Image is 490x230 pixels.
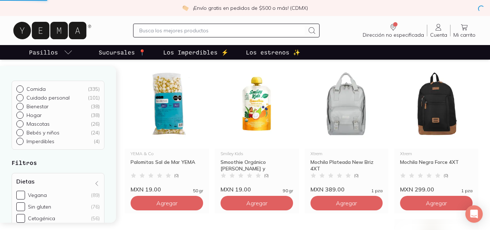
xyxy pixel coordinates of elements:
[264,173,269,178] span: ( 0 )
[371,189,383,193] span: 1 pza
[88,86,100,92] div: ( 335 )
[29,48,58,57] p: Pasillos
[91,103,100,110] div: ( 38 )
[465,205,483,223] div: Open Intercom Messenger
[182,5,189,11] img: check
[426,199,447,207] span: Agregar
[244,45,302,60] a: Los estrenos ✨
[28,215,55,222] div: Cetogénica
[305,59,389,193] a: 34283 Mochila plateada New Briz 4XTXtremMochila Plateada New Briz 4XT(0)MXN 389.001 pza
[283,189,293,193] span: 90 gr
[246,48,300,57] p: Los estrenos ✨
[310,186,345,193] span: MXN 389.00
[26,129,59,136] p: Bebés y niños
[162,45,230,60] a: Los Imperdibles ⚡️
[394,59,478,149] img: 34282 Mochila negra Force 4XT
[305,59,389,149] img: 34283 Mochila plateada New Briz 4XT
[221,196,293,210] button: Agregar
[91,121,100,127] div: ( 26 )
[28,203,51,210] div: Sin gluten
[28,45,74,60] a: pasillo-todos-link
[246,199,267,207] span: Agregar
[94,138,100,145] div: ( 4 )
[310,196,383,210] button: Agregar
[16,214,25,223] input: Cetogénica(56)
[97,45,147,60] a: Sucursales 📍
[91,192,100,198] div: (89)
[450,23,478,38] a: Mi carrito
[26,112,42,118] p: Hogar
[400,152,473,156] div: Xtrem
[131,196,203,210] button: Agregar
[163,48,228,57] p: Los Imperdibles ⚡️
[310,152,383,156] div: Xtrem
[125,59,209,149] img: Palomitas 1
[354,173,359,178] span: ( 0 )
[363,32,424,38] span: Dirección no especificada
[400,186,434,193] span: MXN 299.00
[131,186,161,193] span: MXN 19.00
[91,215,100,222] div: (56)
[193,189,203,193] span: 50 gr
[394,59,478,193] a: 34282 Mochila negra Force 4XTXtremMochila Negra Force 4XT(0)MXN 299.001 pza
[26,121,50,127] p: Mascotas
[125,59,209,193] a: Palomitas 1YEMA & CoPalomitas Sal de Mar YEMA(0)MXN 19.0050 gr
[131,159,203,172] div: Palomitas Sal de Mar YEMA
[310,159,383,172] div: Mochila Plateada New Briz 4XT
[28,192,47,198] div: Vegana
[221,152,293,156] div: Smiley Kids
[88,94,100,101] div: ( 101 )
[91,112,100,118] div: ( 38 )
[12,159,37,166] strong: Filtros
[461,189,473,193] span: 1 pza
[193,4,308,12] p: ¡Envío gratis en pedidos de $500 o más! (CDMX)
[139,26,305,35] input: Busca los mejores productos
[156,199,177,207] span: Agregar
[430,32,447,38] span: Cuenta
[26,86,46,92] p: Comida
[16,191,25,199] input: Vegana(89)
[99,48,146,57] p: Sucursales 📍
[215,59,299,149] img: 34307 smoothie orgánico de coco y frutas smileykids
[360,23,427,38] a: Dirección no especificada
[221,186,251,193] span: MXN 19.00
[453,32,475,38] span: Mi carrito
[26,138,54,145] p: Imperdibles
[400,159,473,172] div: Mochila Negra Force 4XT
[444,173,448,178] span: ( 0 )
[131,152,203,156] div: YEMA & Co
[400,196,473,210] button: Agregar
[336,199,357,207] span: Agregar
[221,159,293,172] div: Smoothie Orgánico [PERSON_NAME] y [PERSON_NAME]
[26,103,49,110] p: Bienestar
[16,202,25,211] input: Sin gluten(76)
[215,59,299,193] a: 34307 smoothie orgánico de coco y frutas smileykidsSmiley KidsSmoothie Orgánico [PERSON_NAME] y [...
[91,203,100,210] div: (76)
[16,178,34,185] h4: Dietas
[427,23,450,38] a: Cuenta
[26,94,70,101] p: Cuidado personal
[174,173,179,178] span: ( 0 )
[91,129,100,136] div: ( 24 )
